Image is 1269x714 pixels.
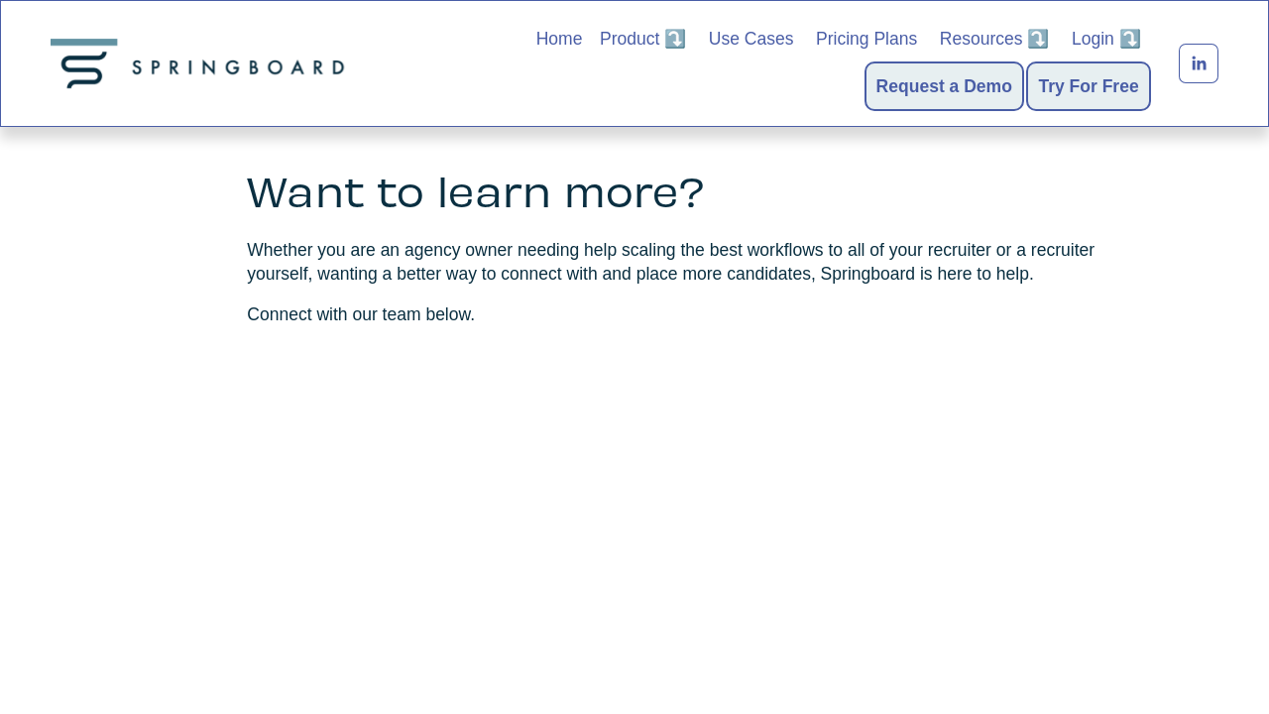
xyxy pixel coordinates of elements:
a: Home [536,25,583,53]
a: Pricing Plans [816,25,917,53]
a: folder dropdown [600,25,686,53]
img: Springboard Technologies [51,39,352,88]
a: Try For Free [1038,72,1138,100]
span: Login ⤵️ [1072,27,1141,52]
a: Request a Demo [876,72,1012,100]
span: Product ⤵️ [600,27,686,52]
a: folder dropdown [1072,25,1141,53]
a: folder dropdown [940,25,1050,53]
p: Connect with our team below. [247,302,1119,327]
a: LinkedIn [1179,44,1218,83]
span: Resources ⤵️ [940,27,1050,52]
h3: Want to learn more? [247,166,727,213]
a: Use Cases [709,25,794,53]
p: Whether you are an agency owner needing help scaling the best workflows to all of your recruiter ... [247,238,1119,287]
